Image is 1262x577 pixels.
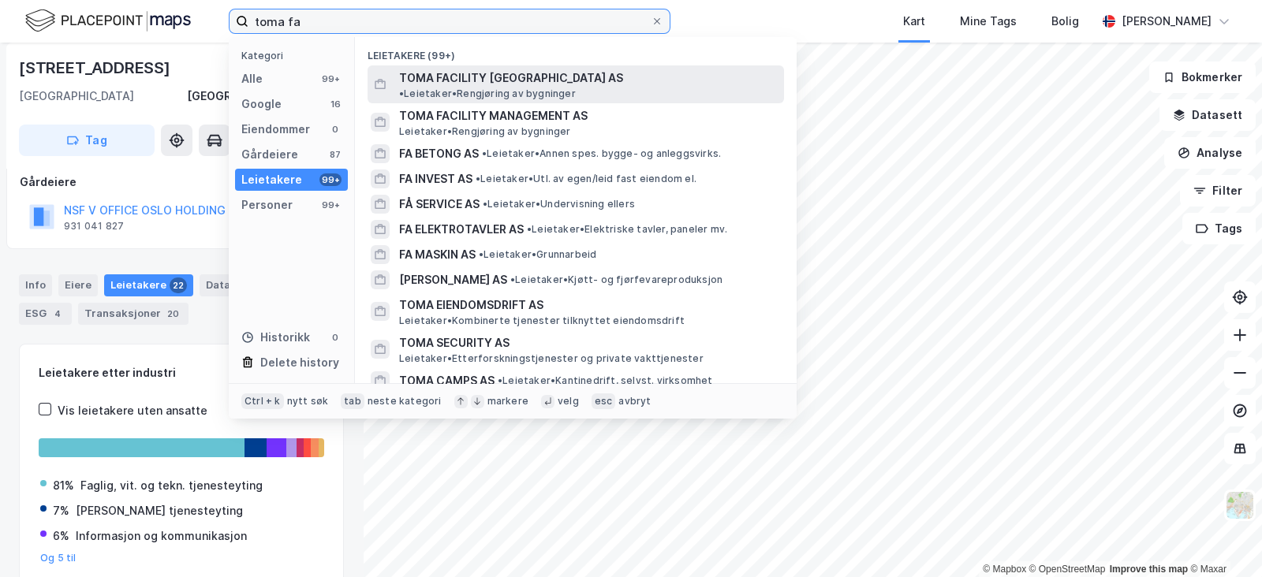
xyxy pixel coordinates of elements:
[329,98,342,110] div: 16
[78,303,189,325] div: Transaksjoner
[53,476,74,495] div: 81%
[104,274,193,296] div: Leietakere
[960,12,1017,31] div: Mine Tags
[399,270,507,289] span: [PERSON_NAME] AS
[1149,61,1256,93] button: Bokmerker
[399,352,704,365] span: Leietaker • Etterforskningstjenester og private vakttjenester
[76,527,247,545] div: Informasjon og kommunikasjon
[19,274,52,296] div: Info
[58,274,98,296] div: Eiere
[25,7,191,35] img: logo.f888ab2527a4732fd821a326f86c7f29.svg
[329,123,342,136] div: 0
[241,195,293,214] div: Personer
[319,199,342,211] div: 99+
[1029,564,1106,575] a: OpenStreetMap
[592,393,616,409] div: esc
[50,306,65,322] div: 4
[510,274,722,286] span: Leietaker • Kjøtt- og fjørfevareproduksjon
[558,395,579,408] div: velg
[241,328,310,347] div: Historikk
[983,564,1026,575] a: Mapbox
[399,195,480,214] span: FÅ SERVICE AS
[483,198,635,210] span: Leietaker • Undervisning ellers
[399,296,778,315] span: TOMA EIENDOMSDRIFT AS
[241,170,302,189] div: Leietakere
[355,37,797,65] div: Leietakere (99+)
[53,527,69,545] div: 6%
[53,501,69,520] div: 7%
[1180,175,1256,207] button: Filter
[498,374,713,387] span: Leietaker • Kantinedrift, selvst. virksomhet
[618,395,651,408] div: avbryt
[200,274,278,296] div: Datasett
[1159,99,1256,131] button: Datasett
[399,87,404,99] span: •
[39,363,324,382] div: Leietakere etter industri
[527,223,532,235] span: •
[76,501,243,520] div: [PERSON_NAME] tjenesteyting
[40,552,77,564] button: Og 5 til
[399,315,685,327] span: Leietaker • Kombinerte tjenester tilknyttet eiendomsdrift
[399,125,571,138] span: Leietaker • Rengjøring av bygninger
[241,69,263,88] div: Alle
[19,55,174,80] div: [STREET_ADDRESS]
[241,95,282,114] div: Google
[170,277,187,293] div: 22
[399,87,576,100] span: Leietaker • Rengjøring av bygninger
[399,371,495,390] span: TOMA CAMPS AS
[483,198,487,210] span: •
[399,69,623,87] span: TOMA FACILITY [GEOGRAPHIC_DATA] AS
[287,395,329,408] div: nytt søk
[248,9,651,33] input: Søk på adresse, matrikkel, gårdeiere, leietakere eller personer
[241,145,298,164] div: Gårdeiere
[1182,213,1256,244] button: Tags
[241,50,348,61] div: Kategori
[319,73,342,85] div: 99+
[329,331,342,344] div: 0
[399,169,472,188] span: FA INVEST AS
[1110,564,1188,575] a: Improve this map
[20,173,343,192] div: Gårdeiere
[241,393,284,409] div: Ctrl + k
[476,173,480,184] span: •
[498,374,502,386] span: •
[260,353,339,372] div: Delete history
[399,333,778,352] span: TOMA SECURITY AS
[1190,564,1227,575] a: Maxar
[64,220,124,233] div: 931 041 827
[482,147,721,160] span: Leietaker • Annen spes. bygge- og anleggsvirks.
[19,87,134,106] div: [GEOGRAPHIC_DATA]
[476,173,696,185] span: Leietaker • Utl. av egen/leid fast eiendom el.
[368,395,442,408] div: neste kategori
[399,144,479,163] span: FA BETONG AS
[1122,12,1212,31] div: [PERSON_NAME]
[164,306,182,322] div: 20
[399,220,524,239] span: FA ELEKTROTAVLER AS
[487,395,528,408] div: markere
[479,248,484,260] span: •
[903,12,925,31] div: Kart
[80,476,263,495] div: Faglig, vit. og tekn. tjenesteyting
[187,87,344,106] div: [GEOGRAPHIC_DATA], 208/8
[510,274,515,285] span: •
[1225,490,1255,520] img: Z
[399,106,778,125] span: TOMA FACILITY MANAGEMENT AS
[527,223,727,236] span: Leietaker • Elektriske tavler, paneler mv.
[19,303,72,325] div: ESG
[399,245,476,264] span: FA MASKIN AS
[241,120,310,139] div: Eiendommer
[479,248,596,261] span: Leietaker • Grunnarbeid
[58,401,207,420] div: Vis leietakere uten ansatte
[329,148,342,161] div: 87
[1164,137,1256,169] button: Analyse
[319,173,342,186] div: 99+
[1051,12,1079,31] div: Bolig
[341,393,364,409] div: tab
[19,125,155,156] button: Tag
[482,147,487,159] span: •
